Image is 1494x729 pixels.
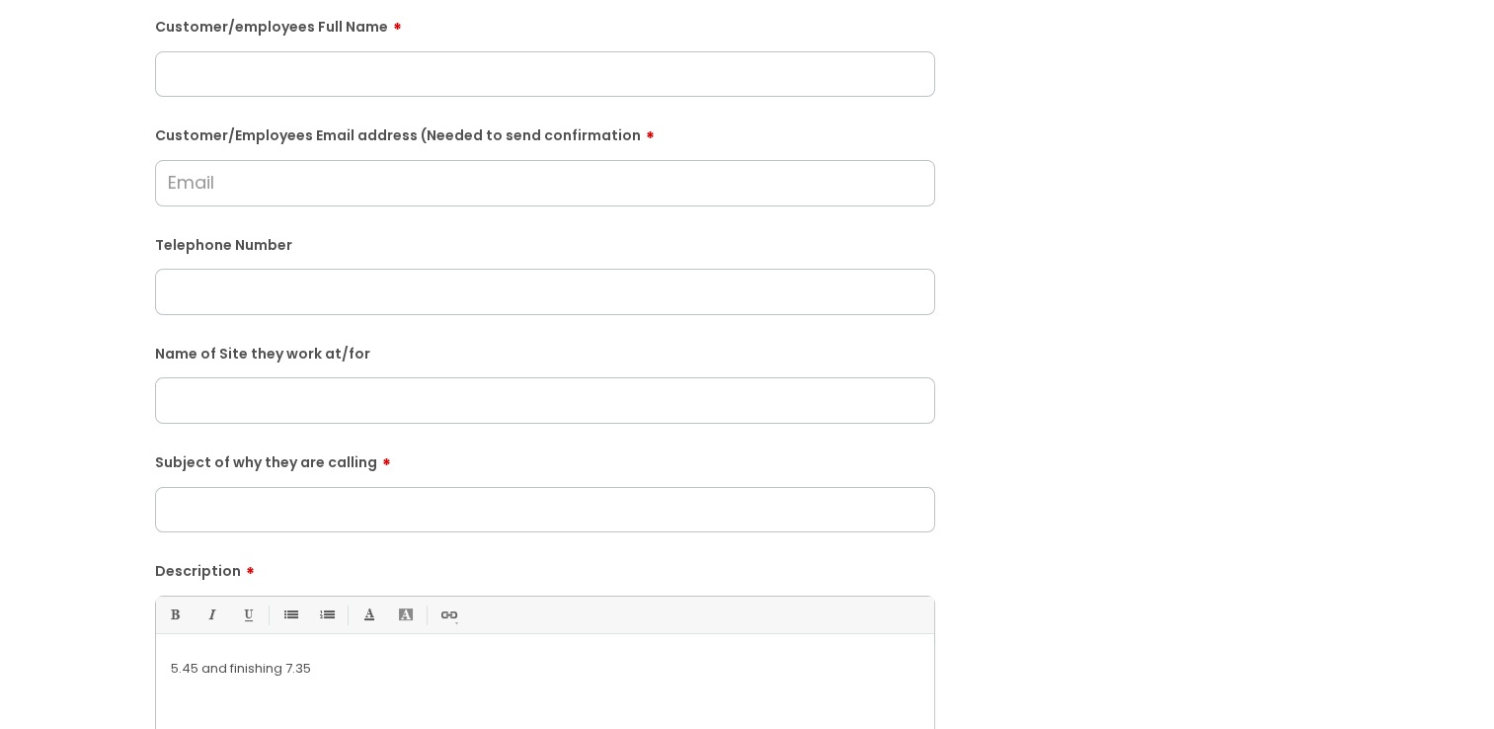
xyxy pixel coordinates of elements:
label: Description [155,556,935,580]
a: Bold (Ctrl-B) [162,603,187,627]
a: Back Color [393,603,418,627]
p: 5.45 and finishing 7.35 [171,660,919,678]
label: Subject of why they are calling [155,447,935,471]
label: Customer/Employees Email address (Needed to send confirmation [155,121,935,144]
label: Name of Site they work at/for [155,342,935,363]
label: Customer/employees Full Name [155,12,935,36]
input: Email [155,160,935,205]
a: Font Color [356,603,381,627]
a: Italic (Ctrl-I) [198,603,223,627]
label: Telephone Number [155,233,935,254]
a: • Unordered List (Ctrl-Shift-7) [277,603,302,627]
a: 1. Ordered List (Ctrl-Shift-8) [314,603,339,627]
a: Underline(Ctrl-U) [235,603,260,627]
a: Link [435,603,460,627]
